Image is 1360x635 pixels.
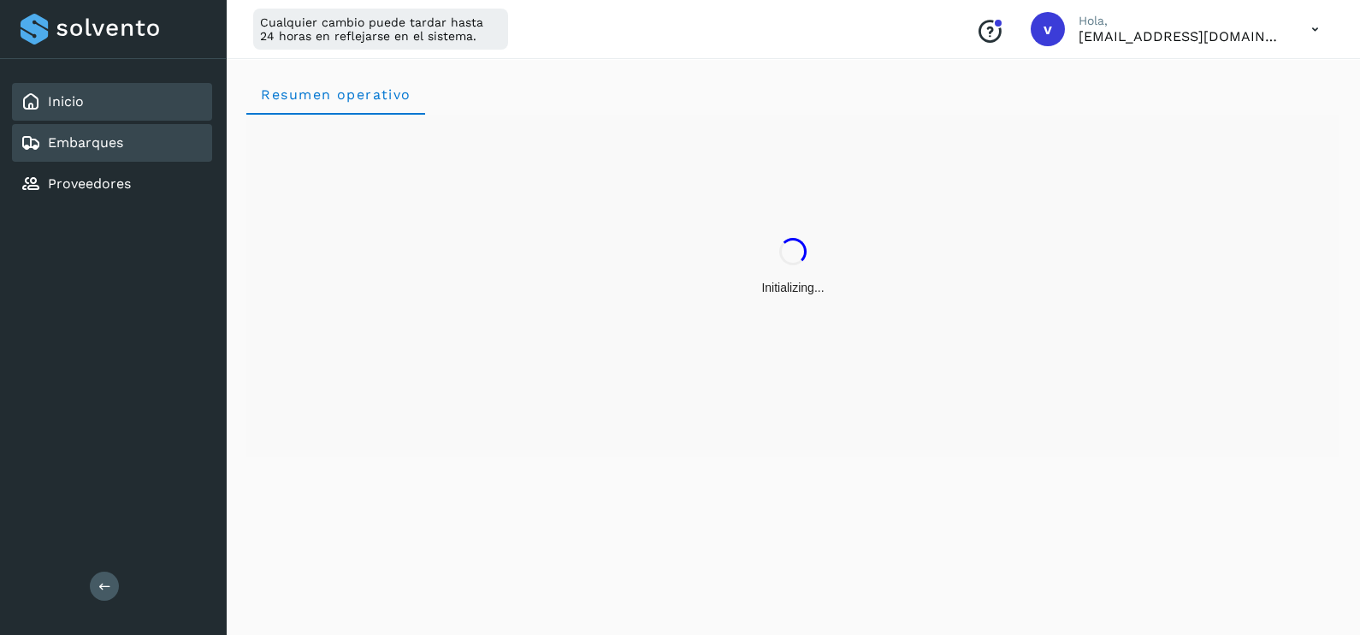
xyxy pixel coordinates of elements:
[48,175,131,192] a: Proveedores
[1079,14,1284,28] p: Hola,
[253,9,508,50] div: Cualquier cambio puede tardar hasta 24 horas en reflejarse en el sistema.
[48,134,123,151] a: Embarques
[1079,28,1284,45] p: vaymartinez@niagarawater.com
[260,86,411,103] span: Resumen operativo
[12,83,212,121] div: Inicio
[12,124,212,162] div: Embarques
[12,165,212,203] div: Proveedores
[48,93,84,110] a: Inicio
